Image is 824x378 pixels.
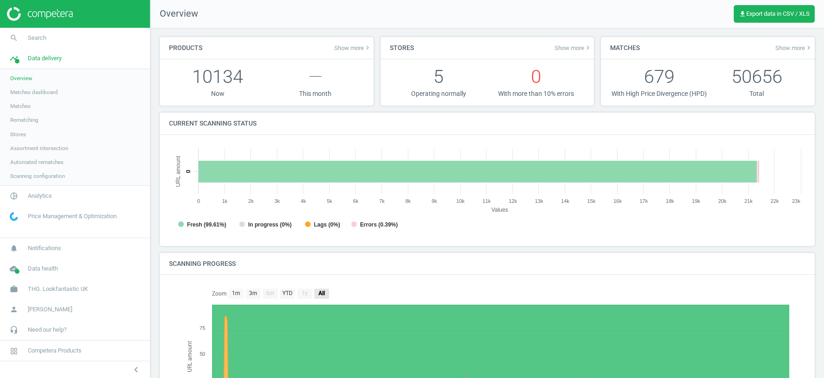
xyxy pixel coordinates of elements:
text: 19k [692,198,700,204]
text: YTD [282,290,293,296]
text: 8k [406,198,411,204]
i: cloud_done [5,260,23,277]
text: 23k [792,198,800,204]
span: — [308,66,323,88]
text: 6k [353,198,359,204]
i: keyboard_arrow_right [364,44,371,51]
span: Data delivery [28,54,62,63]
i: keyboard_arrow_right [584,44,592,51]
span: [PERSON_NAME] [28,305,72,314]
span: Matches [10,102,31,110]
i: pie_chart_outlined [5,187,23,205]
text: 3k [275,198,280,204]
span: Show more [775,44,812,51]
p: With High Price Divergence (HPD) [610,89,708,98]
span: Analytics [28,192,52,200]
i: search [5,29,23,47]
text: 22k [771,198,779,204]
tspan: Values [492,207,508,213]
span: Matches dashboard [10,88,58,96]
span: THG. Lookfantastic UK [28,285,88,293]
text: 14k [561,198,569,204]
button: chevron_left [125,364,148,376]
span: Automated rematches [10,158,63,166]
i: keyboard_arrow_right [805,44,812,51]
i: notifications [5,239,23,257]
img: wGWNvw8QSZomAAAAABJRU5ErkJggg== [10,212,18,221]
span: Search [28,34,46,42]
h4: Current scanning status [160,113,266,134]
text: 16k [613,198,622,204]
text: 0 [185,170,192,173]
text: 10k [456,198,465,204]
text: 18k [666,198,674,204]
span: Stores [10,131,26,138]
text: 1m [232,290,240,296]
i: person [5,301,23,318]
span: Competera Products [28,346,81,355]
span: Export data in CSV / XLS [739,10,810,18]
text: 20k [718,198,726,204]
i: work [5,280,23,298]
span: Data health [28,265,58,273]
p: 5 [390,64,487,89]
p: 0 [487,64,585,89]
span: Show more [334,44,371,51]
text: 2k [248,198,254,204]
h4: Matches [601,37,649,59]
text: 11k [482,198,491,204]
span: Price Management & Optimization [28,212,117,220]
text: 50 [200,351,205,357]
p: Now [169,89,267,98]
text: All [318,290,325,296]
p: 10134 [169,64,267,89]
p: With more than 10% errors [487,89,585,98]
i: get_app [739,10,746,18]
i: timeline [5,50,23,67]
span: Overview [150,7,198,20]
a: Show morekeyboard_arrow_right [775,44,812,51]
span: Overview [10,75,32,82]
button: get_appExport data in CSV / XLS [734,5,815,23]
h4: Stores [381,37,423,59]
span: Need our help? [28,326,67,334]
tspan: URL amount [175,155,181,187]
text: 13k [535,198,543,204]
p: Operating normally [390,89,487,98]
text: 0 [197,198,200,204]
span: Notifications [28,244,61,252]
text: 75 [200,325,205,331]
tspan: Lags (0%) [314,221,340,228]
p: 679 [610,64,708,89]
tspan: URL amount [187,341,193,372]
a: Show morekeyboard_arrow_right [555,44,592,51]
p: 50656 [708,64,805,89]
text: 17k [640,198,648,204]
text: 5k [327,198,332,204]
text: 12k [509,198,517,204]
tspan: Fresh (99.61%) [187,221,226,228]
text: 6m [266,290,275,296]
span: Show more [555,44,592,51]
a: Show morekeyboard_arrow_right [334,44,371,51]
h4: Products [160,37,212,59]
p: Total [708,89,805,98]
img: ajHJNr6hYgQAAAAASUVORK5CYII= [7,7,73,21]
text: 1y [302,290,308,296]
p: This month [267,89,364,98]
text: 3m [249,290,257,296]
i: headset_mic [5,321,23,339]
text: Zoom [212,290,227,297]
text: 9k [431,198,437,204]
span: Rematching [10,116,38,124]
text: 1k [222,198,228,204]
h4: Scanning progress [160,253,245,275]
span: Scanning configuration [10,172,65,180]
tspan: Errors (0.39%) [360,221,398,228]
text: 15k [587,198,596,204]
text: 7k [379,198,385,204]
text: 4k [300,198,306,204]
tspan: In progress (0%) [248,221,292,228]
span: Assortment intersection [10,145,68,152]
text: 21k [744,198,753,204]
